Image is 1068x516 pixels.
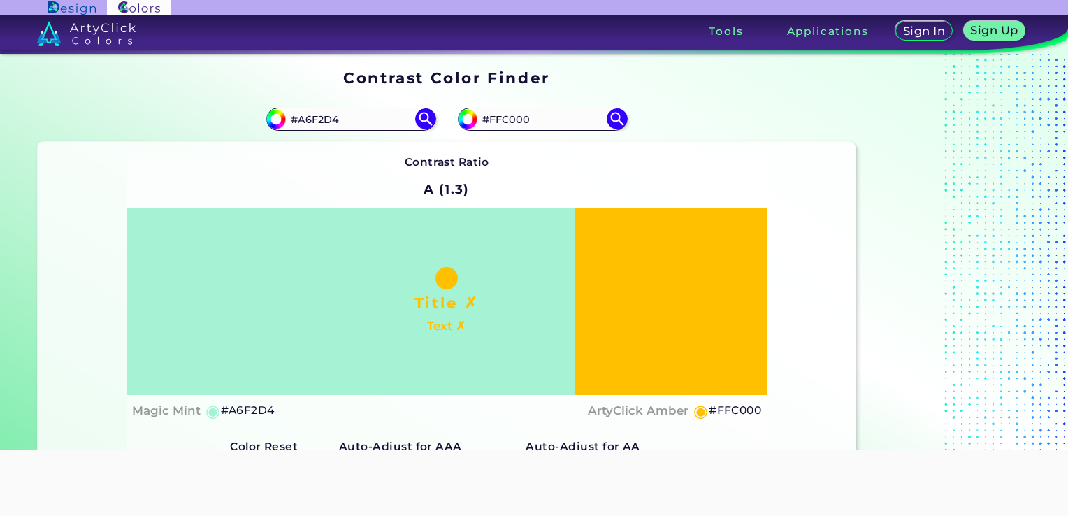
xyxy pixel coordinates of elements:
h2: A (1.3) [417,174,475,205]
h3: Applications [787,26,869,36]
h1: Contrast Color Finder [343,67,549,88]
a: Sign Up [967,22,1022,40]
h5: #FFC000 [709,401,761,420]
h5: #A6F2D4 [221,401,275,420]
h3: Tools [709,26,743,36]
h4: ArtyClick Amber [588,401,688,421]
strong: Contrast Ratio [405,155,489,169]
img: icon search [415,108,436,129]
input: type color 1.. [286,110,416,129]
img: logo_artyclick_colors_white.svg [37,21,136,46]
strong: Auto-Adjust for AAA [339,440,462,453]
h4: Magic Mint [132,401,201,421]
iframe: Advertisement [280,450,788,513]
strong: Color Reset [230,440,298,453]
img: ArtyClick Design logo [48,1,95,15]
img: icon search [607,108,628,129]
iframe: Advertisement [861,64,1036,508]
h1: Title ✗ [414,292,479,313]
strong: Auto-Adjust for AA [526,440,640,453]
h5: Sign Up [973,25,1016,36]
input: type color 2.. [477,110,607,129]
a: Sign In [898,22,950,40]
h5: ◉ [693,403,709,420]
h4: Text ✗ [427,316,466,336]
h5: Sign In [905,26,943,36]
h5: ◉ [205,403,221,420]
